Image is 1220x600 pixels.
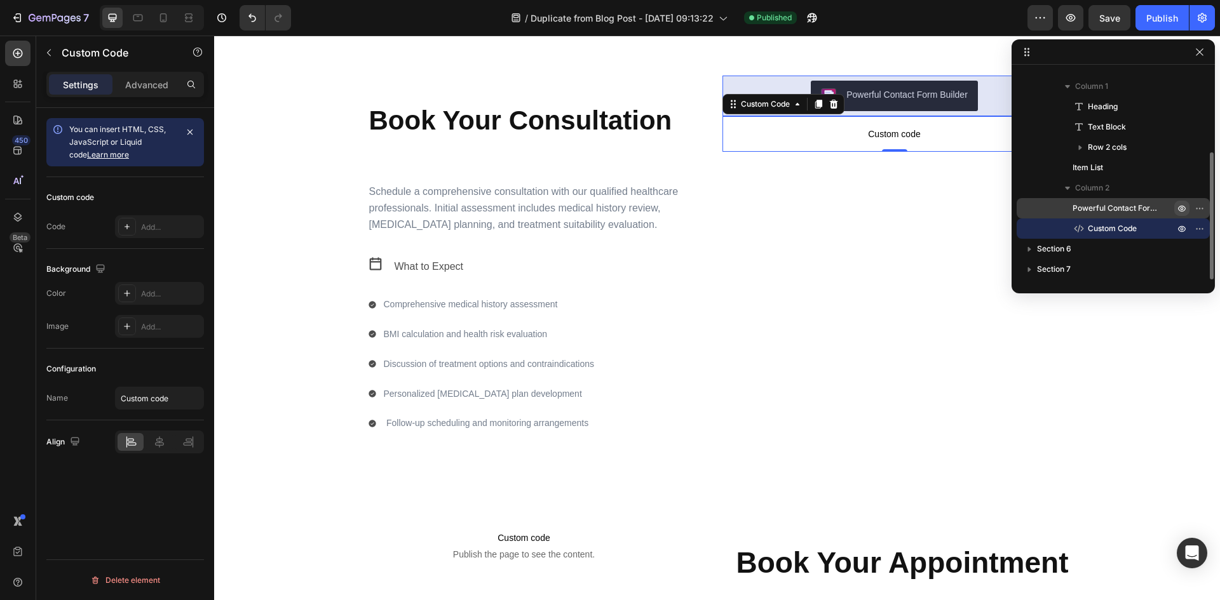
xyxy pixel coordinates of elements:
[46,221,65,232] div: Code
[141,222,201,233] div: Add...
[1075,80,1108,93] span: Column 1
[1037,263,1071,276] span: Section 7
[122,512,498,525] span: Publish the page to see the content.
[90,573,160,588] div: Delete element
[63,78,98,91] p: Settings
[83,10,89,25] p: 7
[1088,5,1130,30] button: Save
[757,12,792,23] span: Published
[125,78,168,91] p: Advanced
[508,91,853,106] span: Custom code
[46,392,68,404] div: Name
[1088,121,1126,133] span: Text Block
[1075,182,1109,194] span: Column 2
[10,232,30,243] div: Beta
[122,495,498,510] span: Custom code
[46,288,66,299] div: Color
[12,135,30,145] div: 450
[46,192,94,203] div: Custom code
[141,288,201,300] div: Add...
[46,570,204,590] button: Delete element
[1135,5,1189,30] button: Publish
[87,150,129,159] a: Learn more
[1073,161,1103,174] span: Item List
[1088,100,1118,113] span: Heading
[1073,202,1162,215] span: Powerful Contact Form Builder
[1088,222,1137,235] span: Custom Code
[1099,13,1120,23] span: Save
[531,11,714,25] span: Duplicate from Blog Post - [DATE] 09:13:22
[1088,141,1127,154] span: Row 2 cols
[522,510,855,543] strong: Book Your Appointment
[525,11,528,25] span: /
[524,63,578,74] div: Custom Code
[1146,11,1178,25] div: Publish
[214,36,1220,600] iframe: Design area
[240,5,291,30] div: Undo/Redo
[46,434,83,451] div: Align
[141,321,201,333] div: Add...
[5,5,95,30] button: 7
[597,45,764,76] button: Powerful Contact Form Builder
[607,53,622,68] img: COmlwLH0lu8CEAE=.png
[46,321,69,332] div: Image
[46,363,96,375] div: Configuration
[46,261,108,278] div: Background
[1177,538,1207,568] div: Open Intercom Messenger
[69,124,166,159] span: You can insert HTML, CSS, JavaScript or Liquid code
[632,53,754,66] div: Powerful Contact Form Builder
[1037,243,1071,255] span: Section 6
[62,45,170,60] p: Custom Code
